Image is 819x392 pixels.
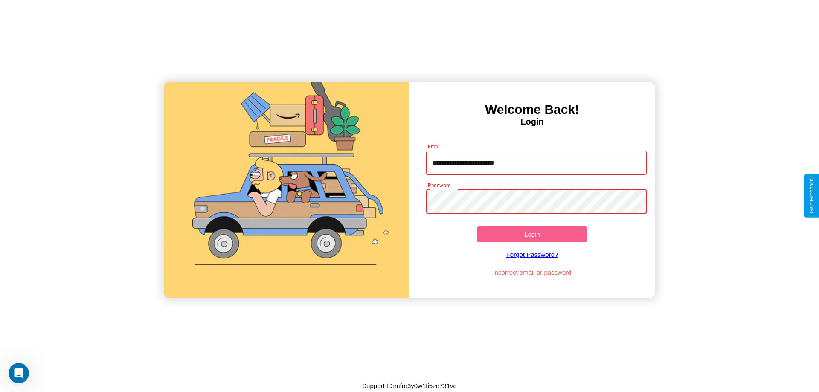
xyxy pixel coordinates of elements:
p: Incorrect email or password [422,267,643,278]
a: Forgot Password? [422,242,643,267]
label: Email [428,143,441,150]
iframe: Intercom live chat [9,363,29,383]
img: gif [164,82,409,298]
h4: Login [409,117,655,127]
p: Support ID: mfro3y0w1ti5ze731vd [362,380,457,392]
button: Login [477,226,587,242]
label: Password [428,182,450,189]
h3: Welcome Back! [409,102,655,117]
div: Give Feedback [809,179,815,213]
